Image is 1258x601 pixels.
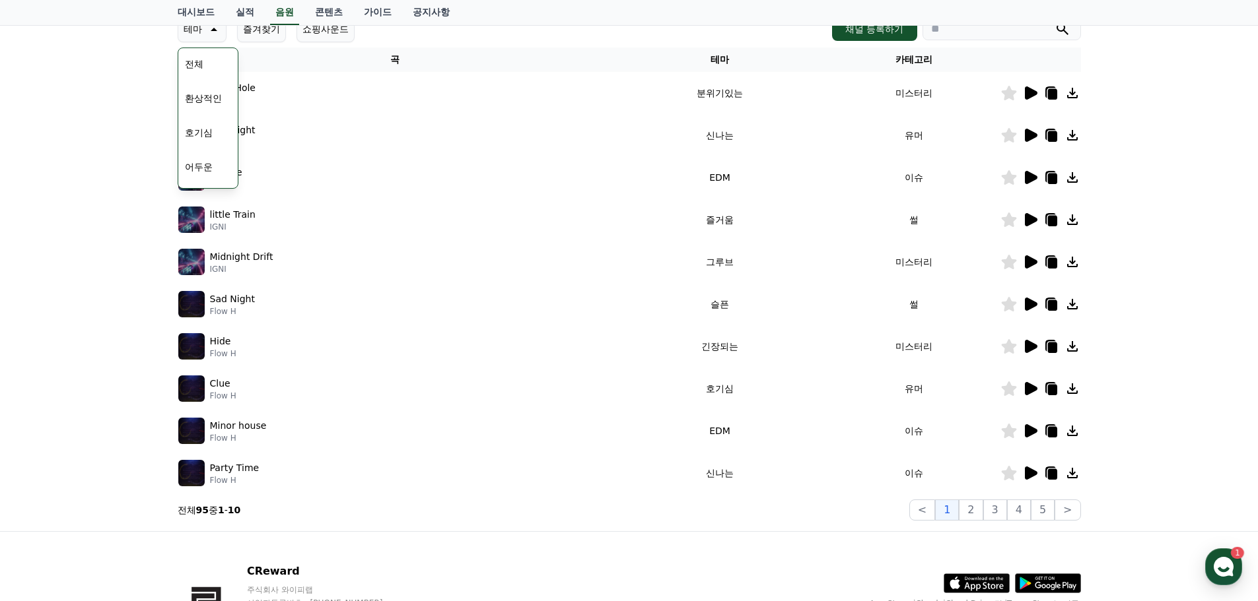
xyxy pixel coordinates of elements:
[178,333,205,360] img: music
[57,231,73,247] img: tmp-1049645209
[173,106,227,118] span: 운영시간 보기
[1031,499,1055,521] button: 5
[178,418,205,444] img: music
[178,16,227,42] button: 테마
[178,291,205,317] img: music
[49,165,215,178] div: 문의사항을 남겨주세요 :)
[210,391,236,401] p: Flow H
[210,348,236,359] p: Flow H
[134,418,139,428] span: 1
[210,475,260,486] p: Flow H
[180,152,218,181] button: 어두운
[210,292,255,306] p: Sad Night
[178,206,205,233] img: music
[49,152,215,165] div: 안녕하세요 크리워드입니다.
[54,308,218,321] div: [크리워드] 채널이 승인되었습니다.
[237,16,286,42] button: 즐겨찾기
[827,47,1000,72] th: 카테고리
[935,499,959,521] button: 1
[91,234,201,244] span: 몇 분 내 답변 받으실 수 있어요
[178,249,205,275] img: music
[1007,499,1031,521] button: 4
[100,356,157,366] a: 채널톡이용중
[210,222,256,232] p: IGNI
[54,321,218,334] div: 이용 가이드를 반드시 확인 후 이용 부탁드립니다 :)
[121,439,137,449] span: 대화
[180,84,227,113] button: 환상적인
[184,20,202,38] p: 테마
[178,503,241,517] p: 전체 중 -
[228,308,234,320] span: 1
[612,410,827,452] td: EDM
[210,334,231,348] p: Hide
[178,47,613,72] th: 곡
[247,585,408,595] p: 주식회사 와이피랩
[193,276,238,288] button: 모두 읽기
[983,499,1007,521] button: 3
[612,325,827,367] td: 긴장되는
[218,505,225,515] strong: 1
[170,418,254,451] a: 설정
[11,282,247,345] div: Creward16분 전[크리워드] 채널이 승인되었습니다.이용 가이드를 반드시 확인 후 이용 부탁드립니다 :)1
[228,505,240,515] strong: 10
[70,231,86,247] img: tmp-654571557
[612,199,827,241] td: 즐거움
[827,410,1000,452] td: 이슈
[197,276,234,288] span: 모두 읽기
[827,114,1000,156] td: 유머
[1055,499,1080,521] button: >
[210,208,256,222] p: little Train
[210,433,267,443] p: Flow H
[4,418,87,451] a: 홈
[204,438,220,449] span: 설정
[827,241,1000,283] td: 미스터리
[827,283,1000,325] td: 썰
[612,114,827,156] td: 신나는
[114,356,135,365] b: 채널톡
[16,135,242,186] a: CReward안녕하세요 크리워드입니다.문의사항을 남겨주세요 :)
[180,118,218,147] button: 호기심
[827,199,1000,241] td: 썰
[102,203,141,216] span: 문의하기
[210,250,273,264] p: Midnight Drift
[612,156,827,199] td: EDM
[827,325,1000,367] td: 미스터리
[827,72,1000,114] td: 미스터리
[178,375,205,402] img: music
[612,283,827,325] td: 슬픈
[909,499,935,521] button: <
[55,294,98,305] div: Creward
[832,17,917,41] button: 채널 등록하기
[210,461,260,475] p: Party Time
[297,16,355,42] button: 쇼핑사운드
[114,356,157,365] span: 이용중
[20,276,69,286] span: 안 읽은 알림
[210,419,267,433] p: Minor house
[196,505,209,515] strong: 95
[49,140,242,152] div: CReward
[102,294,131,305] span: 16분 전
[827,452,1000,494] td: 이슈
[178,460,205,486] img: music
[87,418,170,451] a: 1대화
[168,104,242,120] button: 운영시간 보기
[612,452,827,494] td: 신나는
[612,72,827,114] td: 분위기있는
[42,438,50,449] span: 홈
[827,156,1000,199] td: 이슈
[210,306,255,317] p: Flow H
[18,194,239,226] a: 문의하기
[612,367,827,410] td: 호기심
[247,563,408,579] p: CReward
[210,123,256,137] p: Moonlight
[612,47,827,72] th: 테마
[180,49,209,79] button: 전체
[827,367,1000,410] td: 유머
[16,99,93,120] h1: CReward
[210,377,230,391] p: Clue
[210,264,273,274] p: IGNI
[959,499,983,521] button: 2
[612,241,827,283] td: 그루브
